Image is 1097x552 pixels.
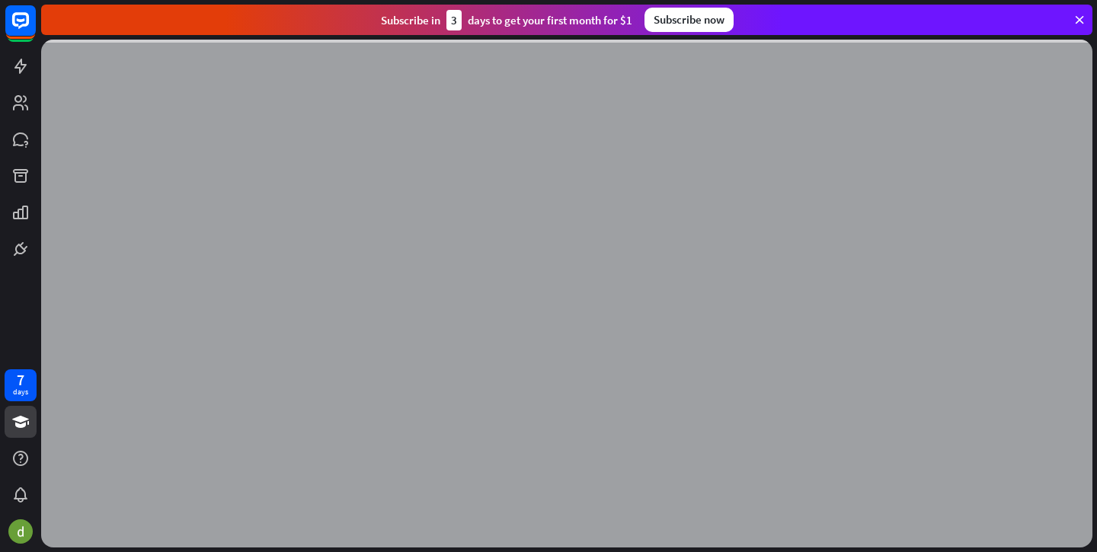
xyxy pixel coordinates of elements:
a: 7 days [5,369,37,401]
div: Subscribe now [644,8,734,32]
div: days [13,387,28,397]
div: 3 [446,10,462,30]
div: Subscribe in days to get your first month for $1 [381,10,632,30]
div: 7 [17,373,24,387]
